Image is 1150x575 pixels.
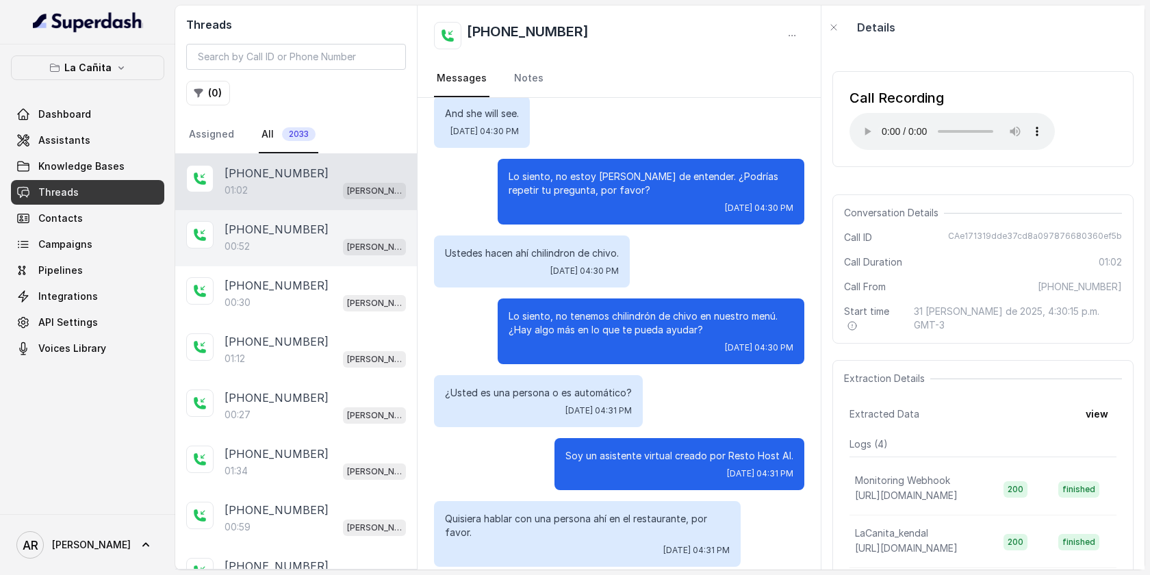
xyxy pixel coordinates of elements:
[857,19,895,36] p: Details
[855,474,950,487] p: Monitoring Webhook
[11,232,164,257] a: Campaigns
[347,521,402,535] p: [PERSON_NAME]
[186,116,406,153] nav: Tabs
[725,203,793,214] span: [DATE] 04:30 PM
[347,240,402,254] p: [PERSON_NAME]
[225,333,329,350] p: [PHONE_NUMBER]
[550,266,619,277] span: [DATE] 04:30 PM
[1058,534,1099,550] span: finished
[844,255,902,269] span: Call Duration
[347,465,402,478] p: [PERSON_NAME]
[844,280,886,294] span: Call From
[225,221,329,238] p: [PHONE_NUMBER]
[225,502,329,518] p: [PHONE_NUMBER]
[1058,481,1099,498] span: finished
[849,407,919,421] span: Extracted Data
[225,446,329,462] p: [PHONE_NUMBER]
[509,309,793,337] p: Lo siento, no tenemos chilindrón de chivo en nuestro menú. ¿Hay algo más en lo que te pueda ayudar?
[186,116,237,153] a: Assigned
[347,296,402,310] p: [PERSON_NAME]
[855,526,928,540] p: LaCanita_kendal
[663,545,730,556] span: [DATE] 04:31 PM
[727,468,793,479] span: [DATE] 04:31 PM
[445,512,730,539] p: Quisiera hablar con una persona ahí en el restaurante, por favor.
[38,159,125,173] span: Knowledge Bases
[11,128,164,153] a: Assistants
[725,342,793,353] span: [DATE] 04:30 PM
[38,186,79,199] span: Threads
[509,170,793,197] p: Lo siento, no estoy [PERSON_NAME] de entender. ¿Podrías repetir tu pregunta, por favor?
[38,212,83,225] span: Contacts
[225,240,250,253] p: 00:52
[1004,481,1027,498] span: 200
[11,526,164,564] a: [PERSON_NAME]
[11,336,164,361] a: Voices Library
[52,538,131,552] span: [PERSON_NAME]
[849,88,1055,107] div: Call Recording
[225,352,245,366] p: 01:12
[450,126,519,137] span: [DATE] 04:30 PM
[11,206,164,231] a: Contacts
[225,520,251,534] p: 00:59
[844,305,903,332] span: Start time
[11,180,164,205] a: Threads
[282,127,316,141] span: 2033
[33,11,143,33] img: light.svg
[11,284,164,309] a: Integrations
[225,183,248,197] p: 01:02
[347,184,402,198] p: [PERSON_NAME]
[565,449,793,463] p: Soy un asistente virtual creado por Resto Host AI.
[844,231,872,244] span: Call ID
[844,372,930,385] span: Extraction Details
[445,386,632,400] p: ¿Usted es una persona o es automático?
[186,16,406,33] h2: Threads
[445,107,519,120] p: And she will see.
[849,113,1055,150] audio: Your browser does not support the audio element.
[225,277,329,294] p: [PHONE_NUMBER]
[914,305,1122,332] span: 31 [PERSON_NAME] de 2025, 4:30:15 p.m. GMT-3
[855,489,958,501] span: [URL][DOMAIN_NAME]
[1038,280,1122,294] span: [PHONE_NUMBER]
[11,154,164,179] a: Knowledge Bases
[38,316,98,329] span: API Settings
[38,342,106,355] span: Voices Library
[38,290,98,303] span: Integrations
[11,102,164,127] a: Dashboard
[11,258,164,283] a: Pipelines
[844,206,944,220] span: Conversation Details
[467,22,589,49] h2: [PHONE_NUMBER]
[565,405,632,416] span: [DATE] 04:31 PM
[511,60,546,97] a: Notes
[347,353,402,366] p: [PERSON_NAME]
[11,310,164,335] a: API Settings
[11,55,164,80] button: La Cañita
[186,81,230,105] button: (0)
[225,408,251,422] p: 00:27
[855,542,958,554] span: [URL][DOMAIN_NAME]
[23,538,38,552] text: AR
[225,464,248,478] p: 01:34
[434,60,804,97] nav: Tabs
[1077,402,1116,426] button: view
[225,165,329,181] p: [PHONE_NUMBER]
[1099,255,1122,269] span: 01:02
[948,231,1122,244] span: CAe171319dde37cd8a097876680360ef5b
[64,60,112,76] p: La Cañita
[445,246,619,260] p: Ustedes hacen ahí chilindron de chivo.
[225,558,329,574] p: [PHONE_NUMBER]
[225,389,329,406] p: [PHONE_NUMBER]
[38,238,92,251] span: Campaigns
[434,60,489,97] a: Messages
[1004,534,1027,550] span: 200
[259,116,318,153] a: All2033
[849,437,1116,451] p: Logs ( 4 )
[38,107,91,121] span: Dashboard
[38,264,83,277] span: Pipelines
[38,133,90,147] span: Assistants
[347,409,402,422] p: [PERSON_NAME]
[186,44,406,70] input: Search by Call ID or Phone Number
[225,296,251,309] p: 00:30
